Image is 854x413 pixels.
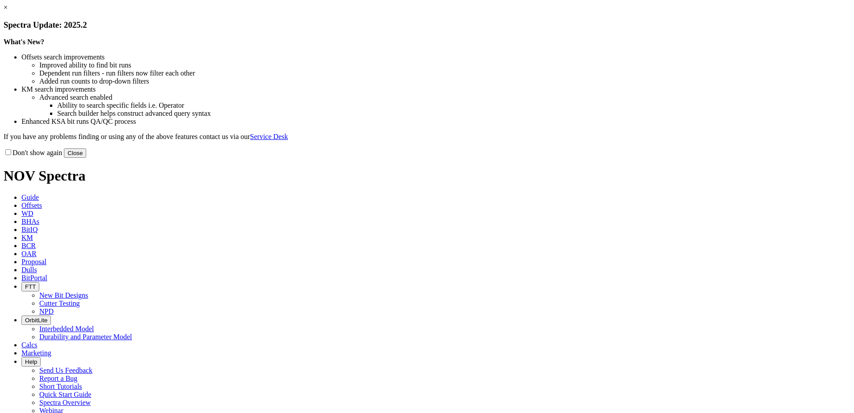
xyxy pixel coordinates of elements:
[250,133,288,140] a: Service Desk
[39,367,92,374] a: Send Us Feedback
[57,101,850,110] li: Ability to search specific fields i.e. Operator
[21,202,42,209] span: Offsets
[39,69,850,77] li: Dependent run filters - run filters now filter each other
[4,168,850,184] h1: NOV Spectra
[39,299,80,307] a: Cutter Testing
[39,333,132,341] a: Durability and Parameter Model
[21,210,33,217] span: WD
[21,266,37,274] span: Dulls
[39,93,850,101] li: Advanced search enabled
[39,391,91,398] a: Quick Start Guide
[21,242,36,249] span: BCR
[21,85,850,93] li: KM search improvements
[21,274,47,282] span: BitPortal
[25,283,36,290] span: FTT
[25,317,47,324] span: OrbitLite
[4,149,62,156] label: Don't show again
[21,250,37,257] span: OAR
[39,399,91,406] a: Spectra Overview
[5,149,11,155] input: Don't show again
[4,133,850,141] p: If you have any problems finding or using any of the above features contact us via our
[39,291,88,299] a: New Bit Designs
[21,258,46,265] span: Proposal
[4,4,8,11] a: ×
[39,77,850,85] li: Added run counts to drop-down filters
[39,308,54,315] a: NPD
[39,375,77,382] a: Report a Bug
[39,325,94,333] a: Interbedded Model
[21,118,850,126] li: Enhanced KSA bit runs QA/QC process
[21,341,38,349] span: Calcs
[39,61,850,69] li: Improved ability to find bit runs
[39,383,82,390] a: Short Tutorials
[4,20,850,30] h3: Spectra Update: 2025.2
[64,148,86,158] button: Close
[21,194,39,201] span: Guide
[21,349,51,357] span: Marketing
[57,110,850,118] li: Search builder helps construct advanced query syntax
[4,38,44,46] strong: What's New?
[21,226,38,233] span: BitIQ
[21,234,33,241] span: KM
[21,218,39,225] span: BHAs
[21,53,850,61] li: Offsets search improvements
[25,358,37,365] span: Help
